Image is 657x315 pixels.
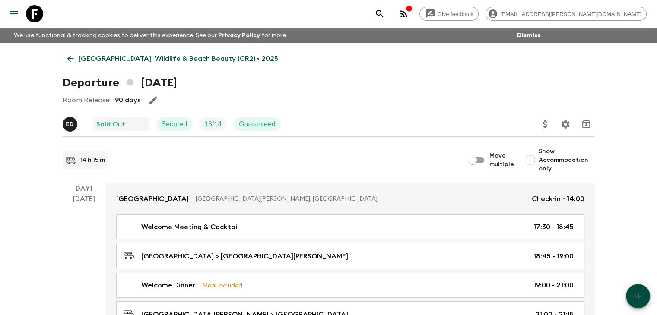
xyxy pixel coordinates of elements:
button: Settings [557,116,574,133]
button: Update Price, Early Bird Discount and Costs [536,116,554,133]
a: Privacy Policy [218,32,260,38]
p: Day 1 [63,183,106,194]
div: Secured [156,117,193,131]
span: [EMAIL_ADDRESS][PERSON_NAME][DOMAIN_NAME] [495,11,646,17]
p: Check-in - 14:00 [532,194,584,204]
p: 14 h 15 m [80,156,105,164]
div: [EMAIL_ADDRESS][PERSON_NAME][DOMAIN_NAME] [486,7,647,21]
span: Edwin Duarte Ríos [63,120,79,126]
p: Guaranteed [239,119,276,129]
p: Welcome Dinner [141,280,195,290]
span: Give feedback [433,11,478,17]
button: ED [63,117,79,132]
span: Move multiple [489,151,514,169]
p: Room Release: [63,95,111,105]
p: [GEOGRAPHIC_DATA]: Wildlife & Beach Beauty (CR2) • 2025 [79,54,278,64]
button: search adventures [371,5,388,22]
h1: Departure [DATE] [63,74,177,91]
p: Secured [162,119,187,129]
p: 18:45 - 19:00 [533,251,574,261]
p: 90 days [115,95,140,105]
a: Welcome DinnerMeal Included19:00 - 21:00 [116,273,584,298]
a: Welcome Meeting & Cocktail17:30 - 18:45 [116,214,584,239]
p: 13 / 14 [204,119,222,129]
p: 17:30 - 18:45 [533,222,574,232]
button: Dismiss [515,29,543,41]
a: Give feedback [419,7,479,21]
p: We use functional & tracking cookies to deliver this experience. See our for more. [10,28,291,43]
div: Trip Fill [199,117,227,131]
p: [GEOGRAPHIC_DATA] > [GEOGRAPHIC_DATA][PERSON_NAME] [141,251,348,261]
p: E D [66,121,74,128]
p: Welcome Meeting & Cocktail [141,222,239,232]
span: Show Accommodation only [539,147,595,173]
a: [GEOGRAPHIC_DATA]: Wildlife & Beach Beauty (CR2) • 2025 [63,50,283,67]
a: [GEOGRAPHIC_DATA][GEOGRAPHIC_DATA][PERSON_NAME], [GEOGRAPHIC_DATA]Check-in - 14:00 [106,183,595,214]
button: Archive (Completed, Cancelled or Unsynced Departures only) [578,116,595,133]
p: Sold Out [96,119,125,129]
p: [GEOGRAPHIC_DATA] [116,194,189,204]
button: menu [5,5,22,22]
p: 19:00 - 21:00 [533,280,574,290]
a: [GEOGRAPHIC_DATA] > [GEOGRAPHIC_DATA][PERSON_NAME]18:45 - 19:00 [116,243,584,269]
p: Meal Included [202,280,242,290]
p: [GEOGRAPHIC_DATA][PERSON_NAME], [GEOGRAPHIC_DATA] [196,195,525,203]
